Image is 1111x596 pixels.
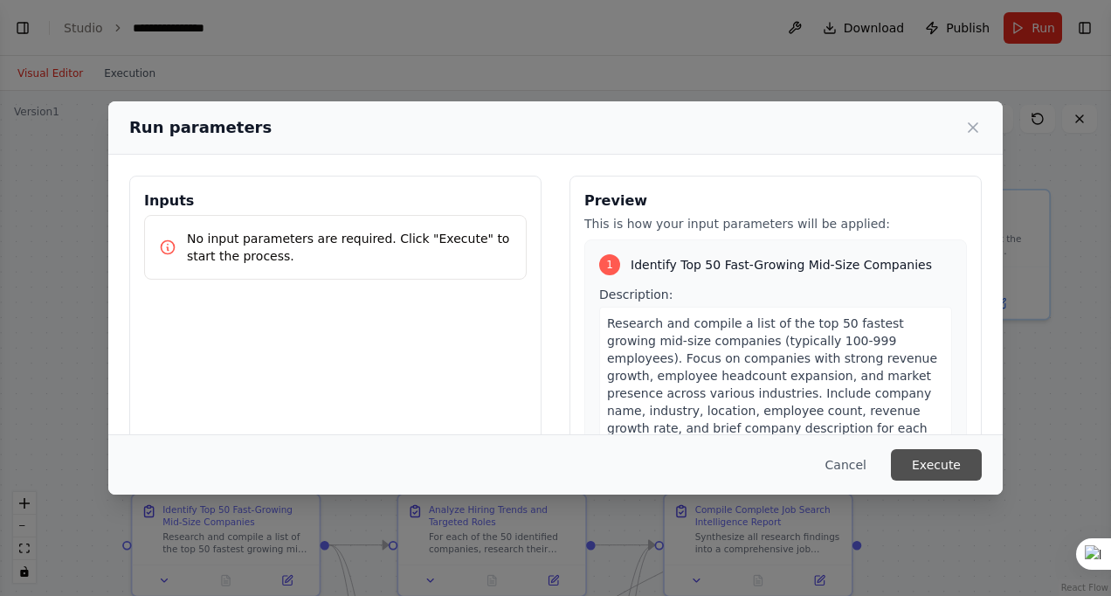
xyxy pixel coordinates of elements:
[599,288,673,301] span: Description:
[144,191,527,211] h3: Inputs
[811,449,880,481] button: Cancel
[599,254,620,275] div: 1
[584,191,967,211] h3: Preview
[891,449,982,481] button: Execute
[584,215,967,232] p: This is how your input parameters will be applied:
[129,115,272,140] h2: Run parameters
[607,316,937,453] span: Research and compile a list of the top 50 fastest growing mid-size companies (typically 100-999 e...
[187,230,512,265] p: No input parameters are required. Click "Execute" to start the process.
[631,256,932,274] span: Identify Top 50 Fast-Growing Mid-Size Companies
